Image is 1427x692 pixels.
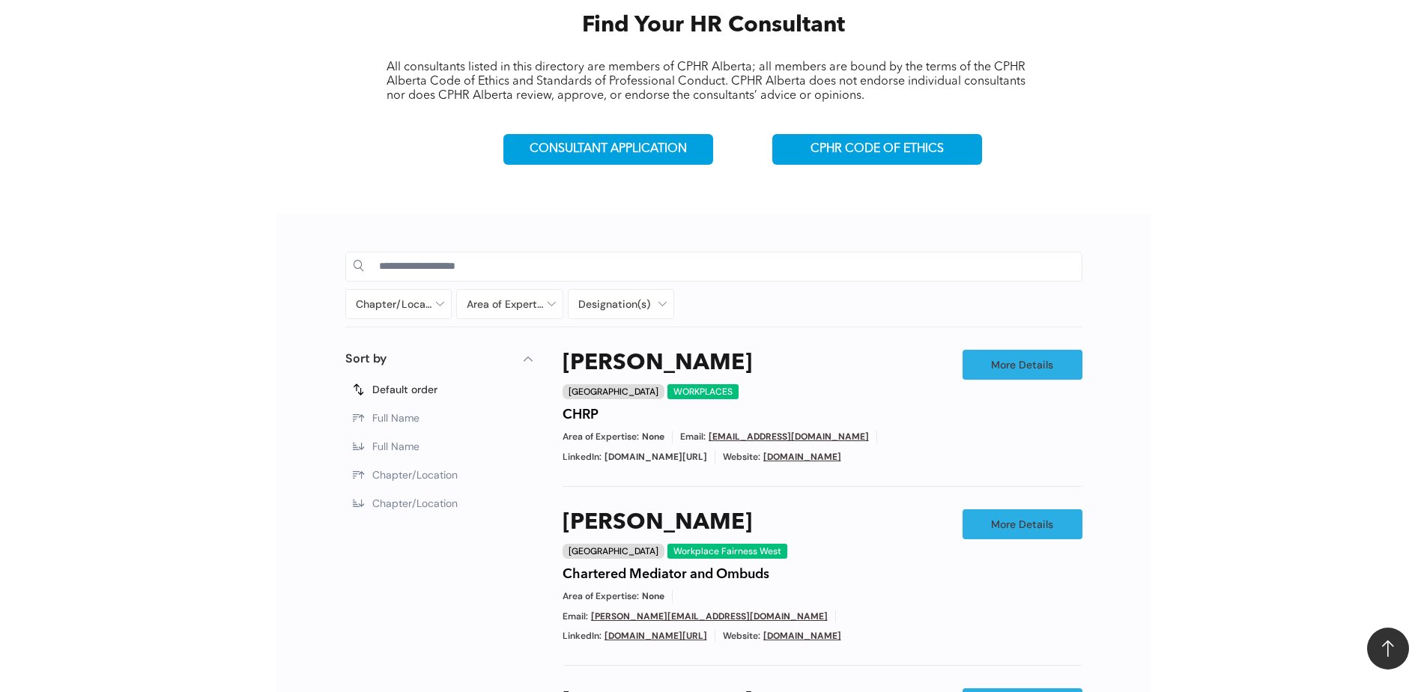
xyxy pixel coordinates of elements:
a: More Details [963,509,1082,539]
div: [GEOGRAPHIC_DATA] [563,544,664,559]
span: Website: [723,451,760,464]
span: CONSULTANT APPLICATION [530,142,687,157]
span: LinkedIn: [563,451,602,464]
a: More Details [963,350,1082,380]
a: [DOMAIN_NAME][URL] [605,630,707,642]
span: Area of Expertise: [563,431,639,443]
a: CONSULTANT APPLICATION [503,134,713,165]
a: [PERSON_NAME] [563,509,752,536]
span: CPHR CODE OF ETHICS [811,142,944,157]
div: [GEOGRAPHIC_DATA] [563,384,664,399]
span: None [642,590,664,603]
span: Email: [563,610,588,623]
a: [PERSON_NAME][EMAIL_ADDRESS][DOMAIN_NAME] [591,610,828,622]
a: CPHR CODE OF ETHICS [772,134,982,165]
h4: Chartered Mediator and Ombuds [563,566,769,583]
span: All consultants listed in this directory are members of CPHR Alberta; all members are bound by th... [387,61,1025,102]
span: Area of Expertise: [563,590,639,603]
span: Website: [723,630,760,643]
div: WORKPLACES [667,384,739,399]
span: Full Name [372,440,419,453]
span: None [642,431,664,443]
span: Default order [372,383,437,396]
a: [EMAIL_ADDRESS][DOMAIN_NAME] [709,431,869,443]
span: Email: [680,431,706,443]
span: Full Name [372,411,419,425]
a: [DOMAIN_NAME] [763,451,841,463]
span: [DOMAIN_NAME][URL] [605,451,707,464]
a: [DOMAIN_NAME] [763,630,841,642]
div: Workplace Fairness West [667,544,787,559]
p: Sort by [345,350,387,368]
span: Find Your HR Consultant [582,14,845,37]
a: [PERSON_NAME] [563,350,752,377]
h4: CHRP [563,407,599,423]
span: LinkedIn: [563,630,602,643]
span: Chapter/Location [372,497,458,510]
span: Chapter/Location [372,468,458,482]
